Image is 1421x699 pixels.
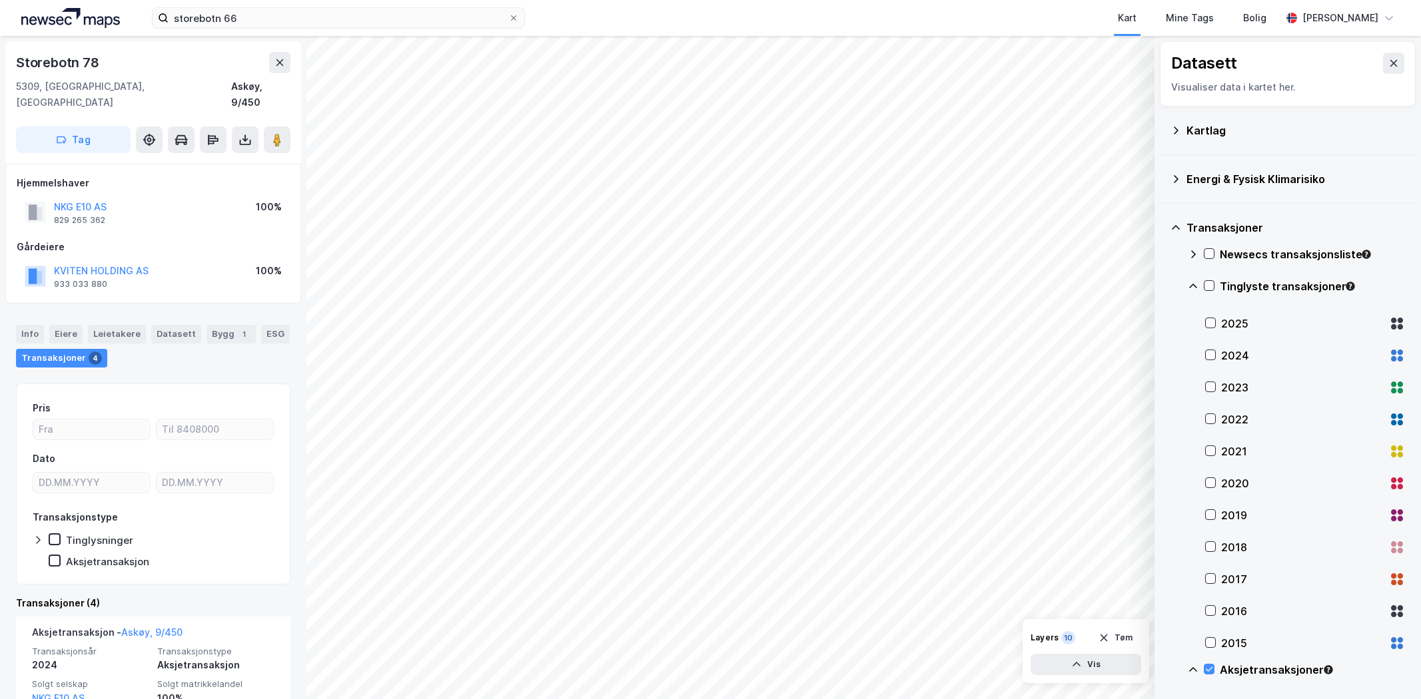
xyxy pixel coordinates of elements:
[1166,10,1214,26] div: Mine Tags
[33,419,150,439] input: Fra
[157,646,274,657] span: Transaksjonstype
[1221,443,1384,459] div: 2021
[1302,10,1378,26] div: [PERSON_NAME]
[157,657,274,673] div: Aksjetransaksjon
[1171,53,1237,74] div: Datasett
[261,325,290,344] div: ESG
[54,215,105,226] div: 829 265 362
[16,349,107,367] div: Transaksjoner
[1221,411,1384,427] div: 2022
[49,325,83,344] div: Eiere
[1221,316,1384,332] div: 2025
[1221,603,1384,619] div: 2016
[16,52,102,73] div: Storebotn 78
[1118,10,1137,26] div: Kart
[1031,654,1141,675] button: Vis
[1243,10,1266,26] div: Bolig
[21,8,120,28] img: logo.a4113a55bc3d86da70a041830d287a7e.svg
[16,126,131,153] button: Tag
[1221,539,1384,555] div: 2018
[1220,278,1405,294] div: Tinglyste transaksjoner
[1186,220,1405,236] div: Transaksjoner
[1171,79,1404,95] div: Visualiser data i kartet her.
[1354,635,1421,699] div: Kontrollprogram for chat
[169,8,508,28] input: Søk på adresse, matrikkel, gårdeiere, leietakere eller personer
[66,555,149,568] div: Aksjetransaksjon
[32,657,149,673] div: 2024
[1221,635,1384,651] div: 2015
[1354,635,1421,699] iframe: Chat Widget
[33,451,55,467] div: Dato
[32,624,183,646] div: Aksjetransaksjon -
[17,239,290,255] div: Gårdeiere
[33,509,118,525] div: Transaksjonstype
[54,279,107,290] div: 933 033 880
[17,175,290,191] div: Hjemmelshaver
[157,678,274,690] span: Solgt matrikkelandel
[66,534,133,547] div: Tinglysninger
[1220,246,1405,262] div: Newsecs transaksjonsliste
[32,678,149,690] span: Solgt selskap
[1061,631,1075,644] div: 10
[1186,122,1405,138] div: Kartlag
[1031,632,1059,643] div: Layers
[231,79,290,111] div: Askøy, 9/450
[89,351,102,365] div: 4
[1360,248,1372,260] div: Tooltip anchor
[1090,627,1141,648] button: Tøm
[88,325,146,344] div: Leietakere
[256,263,282,279] div: 100%
[16,595,290,611] div: Transaksjoner (4)
[157,419,273,439] input: Til 8408000
[16,79,231,111] div: 5309, [GEOGRAPHIC_DATA], [GEOGRAPHIC_DATA]
[207,325,256,344] div: Bygg
[121,626,183,638] a: Askøy, 9/450
[1220,662,1405,678] div: Aksjetransaksjoner
[1221,348,1384,363] div: 2024
[151,325,201,344] div: Datasett
[1221,571,1384,587] div: 2017
[1322,664,1334,676] div: Tooltip anchor
[16,325,44,344] div: Info
[157,473,273,493] input: DD.MM.YYYY
[33,473,150,493] input: DD.MM.YYYY
[1221,379,1384,395] div: 2023
[256,199,282,215] div: 100%
[237,328,250,341] div: 1
[1221,507,1384,523] div: 2019
[1344,280,1356,292] div: Tooltip anchor
[33,400,51,416] div: Pris
[32,646,149,657] span: Transaksjonsår
[1221,475,1384,491] div: 2020
[1186,171,1405,187] div: Energi & Fysisk Klimarisiko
